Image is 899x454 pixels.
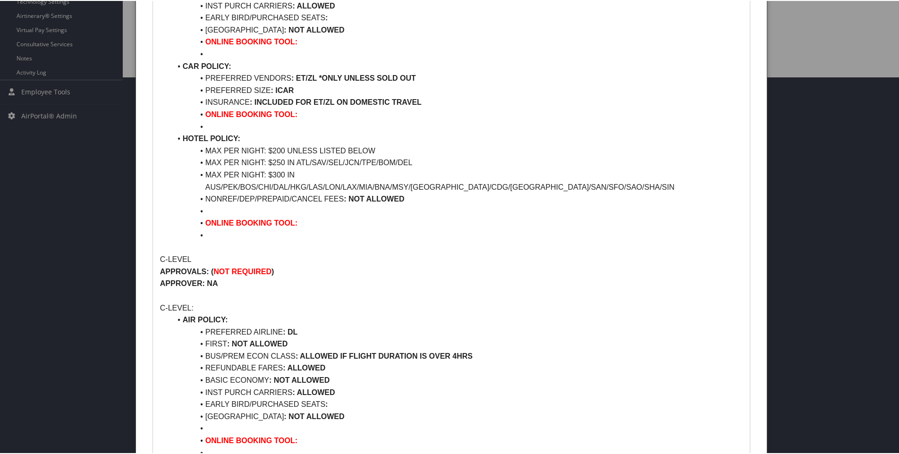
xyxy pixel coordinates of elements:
[325,13,328,21] strong: :
[171,168,743,192] li: MAX PER NIGHT: $300 IN AUS/PEK/BOS/CHI/DAL/HKG/LAS/LON/LAX/MIA/BNA/MSY/[GEOGRAPHIC_DATA]/CDG/[GEO...
[171,361,743,373] li: REFUNDABLE FARES
[250,97,422,105] strong: : INCLUDED FOR ET/ZL ON DOMESTIC TRAVEL
[205,37,297,45] strong: ONLINE BOOKING TOOL:
[171,23,743,35] li: [GEOGRAPHIC_DATA]
[205,109,297,118] strong: ONLINE BOOKING TOOL:
[171,410,743,422] li: [GEOGRAPHIC_DATA]
[171,386,743,398] li: INST PURCH CARRIERS
[160,267,213,275] strong: APPROVALS: (
[271,267,274,275] strong: )
[344,194,404,202] strong: : NOT ALLOWED
[160,278,218,286] strong: APPROVER: NA
[160,252,743,265] p: C-LEVEL
[171,11,743,23] li: EARLY BIRD/PURCHASED SEATS
[183,315,228,323] strong: AIR POLICY:
[171,325,743,337] li: PREFERRED AIRLINE
[205,436,297,444] strong: ONLINE BOOKING TOOL:
[296,351,473,359] strong: : ALLOWED IF FLIGHT DURATION IS OVER 4HRS
[283,327,297,335] strong: : DL
[284,25,344,33] strong: : NOT ALLOWED
[284,412,344,420] strong: : NOT ALLOWED
[205,218,297,226] strong: ONLINE BOOKING TOOL:
[271,85,294,93] strong: : ICAR
[283,363,325,371] strong: : ALLOWED
[213,267,271,275] strong: NOT REQUIRED
[325,399,328,407] strong: :
[171,397,743,410] li: EARLY BIRD/PURCHASED SEATS
[227,339,288,347] strong: : NOT ALLOWED
[292,387,335,395] strong: : ALLOWED
[183,61,231,69] strong: CAR POLICY:
[171,156,743,168] li: MAX PER NIGHT: $250 IN ATL/SAV/SEL/JCN/TPE/BOM/DEL
[171,84,743,96] li: PREFERRED SIZE
[183,134,240,142] strong: HOTEL POLICY:
[292,1,335,9] strong: : ALLOWED
[269,375,330,383] strong: : NOT ALLOWED
[171,71,743,84] li: PREFERRED VENDORS
[171,373,743,386] li: BASIC ECONOMY
[171,95,743,108] li: INSURANCE
[291,73,416,81] strong: : ET/ZL *ONLY UNLESS SOLD OUT
[171,144,743,156] li: MAX PER NIGHT: $200 UNLESS LISTED BELOW
[160,301,743,313] p: C-LEVEL:
[171,192,743,204] li: NONREF/DEP/PREPAID/CANCEL FEES
[171,349,743,362] li: BUS/PREM ECON CLASS
[171,337,743,349] li: FIRST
